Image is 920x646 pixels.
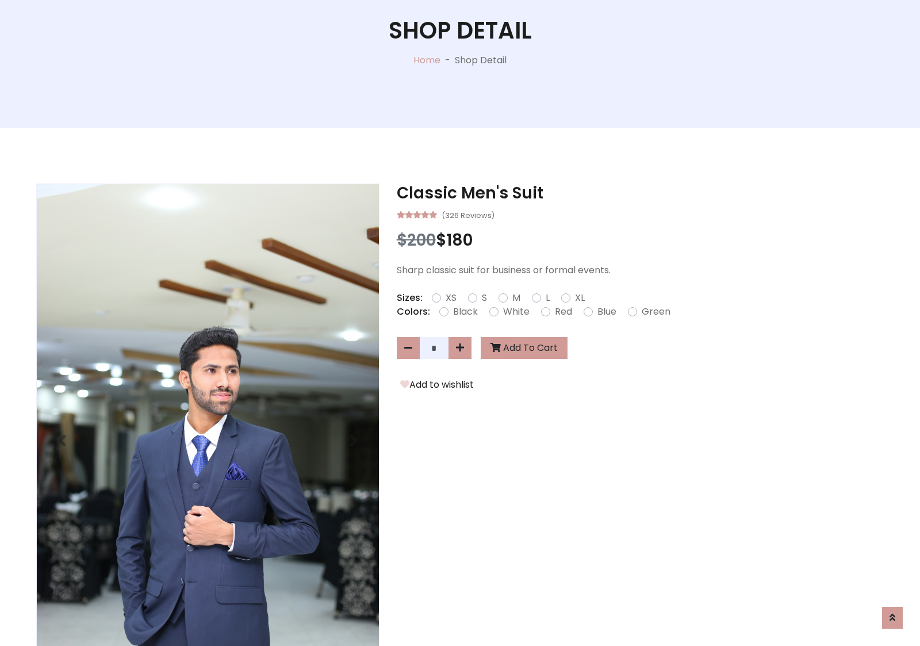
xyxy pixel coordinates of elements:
h3: Classic Men's Suit [397,184,884,203]
p: Sharp classic suit for business or formal events. [397,263,884,277]
label: Green [642,305,670,319]
button: Add To Cart [481,337,568,359]
label: L [546,291,550,305]
h1: Shop Detail [389,17,532,44]
h3: $ [397,231,884,250]
a: Home [413,53,440,67]
label: Blue [597,305,616,319]
label: M [512,291,520,305]
label: White [503,305,530,319]
button: Add to wishlist [397,377,477,392]
p: Colors: [397,305,430,319]
span: $200 [397,229,436,251]
label: XS [446,291,457,305]
label: S [482,291,487,305]
label: Red [555,305,572,319]
span: 180 [446,229,473,251]
label: XL [575,291,585,305]
p: Shop Detail [455,53,507,67]
small: (326 Reviews) [442,208,494,221]
p: - [440,53,455,67]
label: Black [453,305,478,319]
p: Sizes: [397,291,423,305]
